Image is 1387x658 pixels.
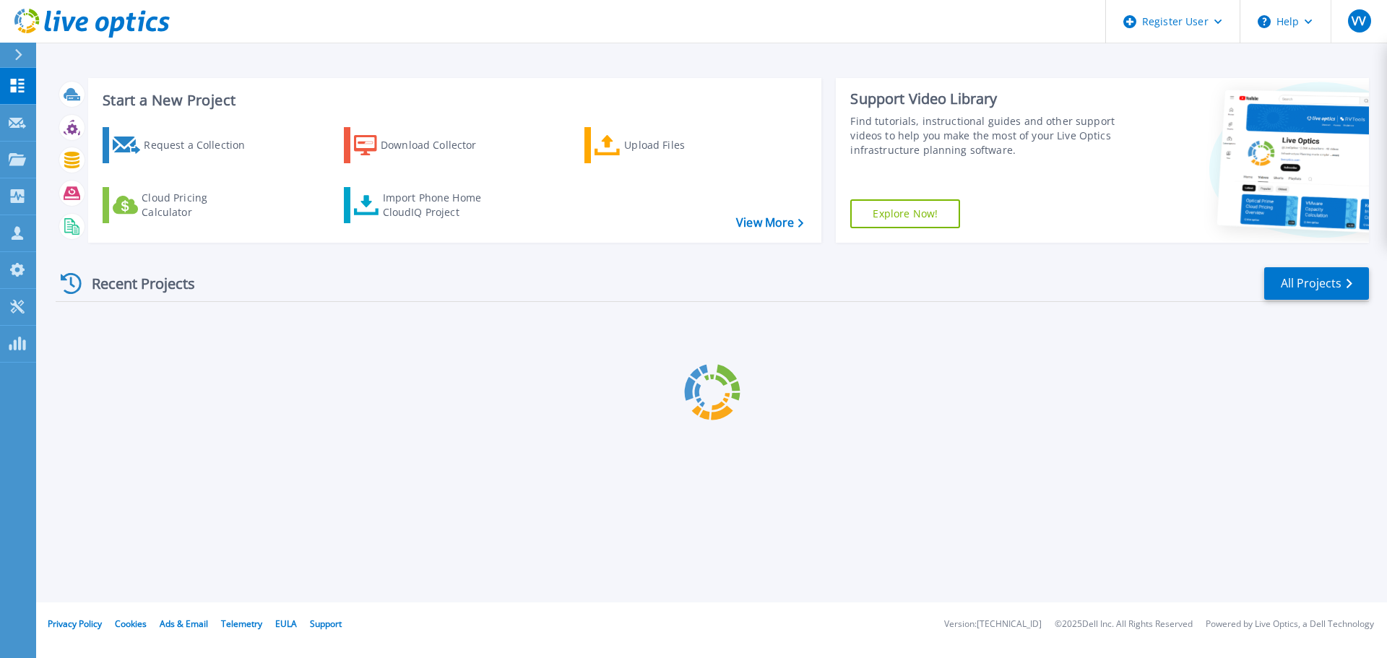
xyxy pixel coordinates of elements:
li: © 2025 Dell Inc. All Rights Reserved [1055,620,1193,629]
div: Cloud Pricing Calculator [142,191,257,220]
a: Upload Files [584,127,746,163]
a: Explore Now! [850,199,960,228]
div: Download Collector [381,131,496,160]
li: Version: [TECHNICAL_ID] [944,620,1042,629]
a: Cookies [115,618,147,630]
a: Cloud Pricing Calculator [103,187,264,223]
a: View More [736,216,803,230]
a: Support [310,618,342,630]
a: Privacy Policy [48,618,102,630]
h3: Start a New Project [103,92,803,108]
div: Request a Collection [144,131,259,160]
a: Download Collector [344,127,505,163]
div: Recent Projects [56,266,215,301]
a: Telemetry [221,618,262,630]
div: Import Phone Home CloudIQ Project [383,191,496,220]
a: Request a Collection [103,127,264,163]
div: Upload Files [624,131,740,160]
li: Powered by Live Optics, a Dell Technology [1206,620,1374,629]
div: Support Video Library [850,90,1122,108]
div: Find tutorials, instructional guides and other support videos to help you make the most of your L... [850,114,1122,157]
a: EULA [275,618,297,630]
a: Ads & Email [160,618,208,630]
span: VV [1352,15,1366,27]
a: All Projects [1264,267,1369,300]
